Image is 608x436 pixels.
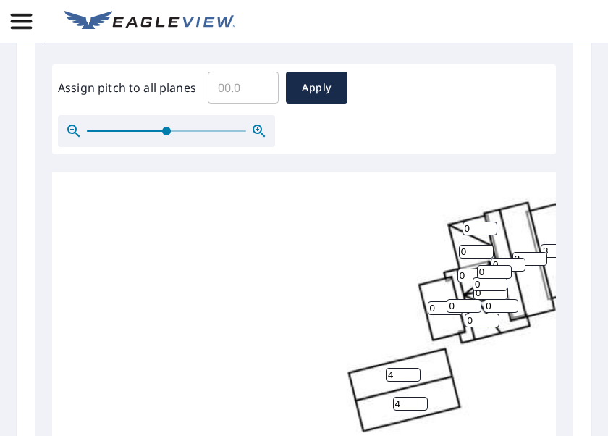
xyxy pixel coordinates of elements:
[58,79,196,96] label: Assign pitch to all planes
[64,11,235,33] img: EV Logo
[56,2,244,41] a: EV Logo
[208,67,279,108] input: 00.0
[286,72,347,104] button: Apply
[297,79,336,97] span: Apply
